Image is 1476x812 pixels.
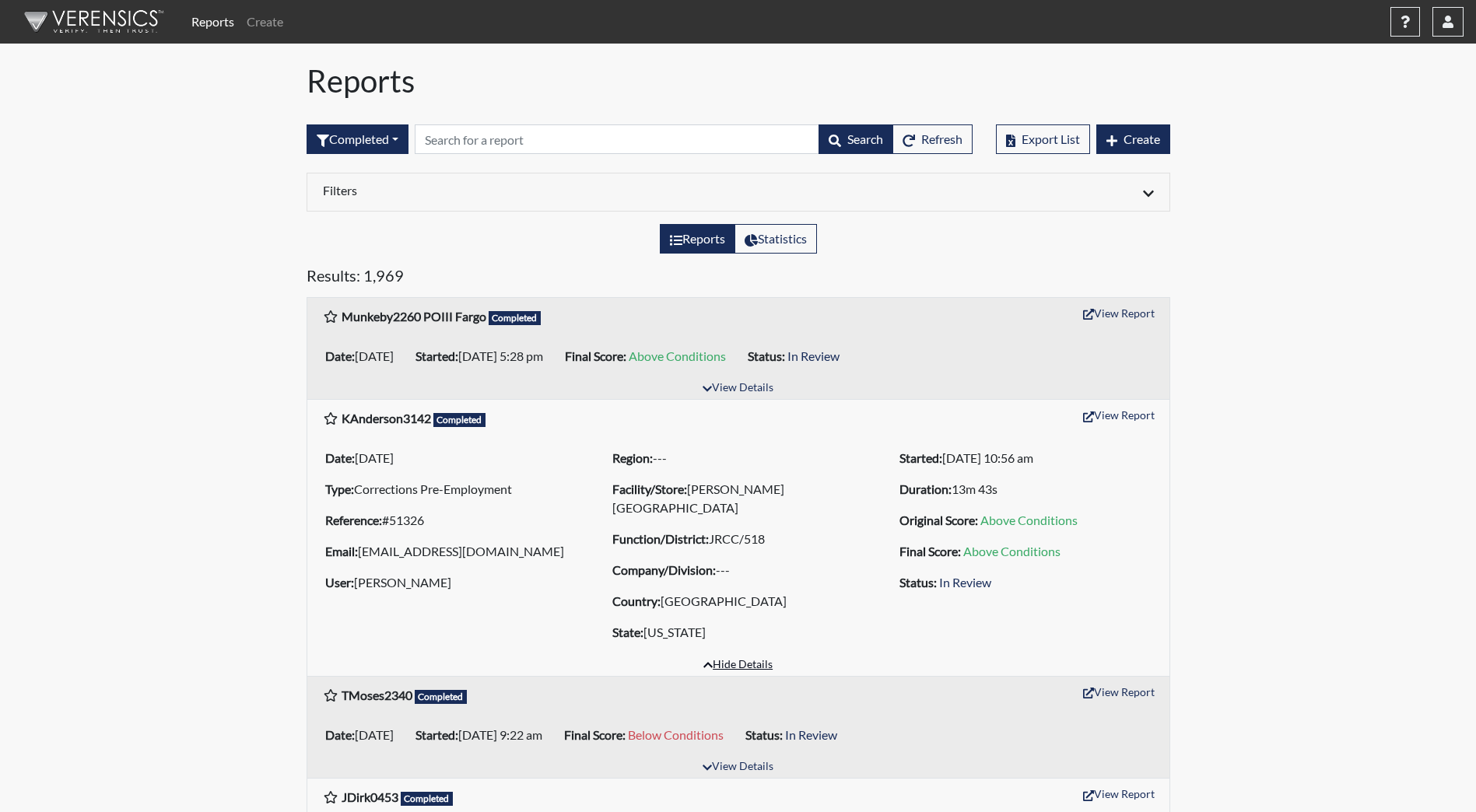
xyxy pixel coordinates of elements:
[1124,131,1160,146] span: Create
[606,620,870,645] li: [US_STATE]
[342,688,412,702] b: TMoses2340
[1022,131,1080,146] span: Export List
[401,792,454,806] span: Completed
[342,789,398,804] b: JDirk0453
[319,508,583,533] li: #51326
[325,513,382,527] b: Reference:
[325,348,355,363] b: Date:
[606,527,870,551] li: JRCC/518
[899,575,937,590] b: Status:
[1076,403,1162,427] button: View Report
[415,124,819,154] input: Search by Registration ID, Interview Number, or Investigation Name.
[819,124,893,154] button: Search
[307,124,408,154] button: Completed
[307,62,1170,100] h1: Reports
[342,309,486,324] b: Munkeby2260 POIII Fargo
[606,477,870,520] li: [PERSON_NAME][GEOGRAPHIC_DATA]
[745,727,783,742] b: Status:
[612,531,709,546] b: Function/District:
[899,544,961,558] b: Final Score:
[629,348,726,363] span: Above Conditions
[1076,680,1162,704] button: View Report
[319,446,583,471] li: [DATE]
[899,481,952,496] b: Duration:
[307,266,1170,291] h5: Results: 1,969
[696,655,780,676] button: Hide Details
[185,6,240,37] a: Reports
[612,625,643,639] b: State:
[319,344,409,369] li: [DATE]
[325,727,355,742] b: Date:
[1096,124,1170,154] button: Create
[564,727,626,742] b: Final Score:
[489,311,542,325] span: Completed
[319,477,583,502] li: Corrections Pre-Employment
[893,446,1157,471] li: [DATE] 10:56 am
[606,558,870,583] li: ---
[939,575,991,590] span: In Review
[433,413,486,427] span: Completed
[240,6,289,37] a: Create
[847,131,883,146] span: Search
[612,562,716,577] b: Company/Division:
[415,727,458,742] b: Started:
[893,477,1157,502] li: 13m 43s
[325,575,354,590] b: User:
[696,378,780,399] button: View Details
[980,513,1078,527] span: Above Conditions
[899,513,978,527] b: Original Score:
[325,544,358,558] b: Email:
[319,570,583,595] li: [PERSON_NAME]
[311,183,1166,201] div: Click to expand/collapse filters
[612,450,653,465] b: Region:
[409,723,558,747] li: [DATE] 9:22 am
[963,544,1061,558] span: Above Conditions
[660,224,735,254] label: View the list of reports
[748,348,785,363] b: Status:
[565,348,626,363] b: Final Score:
[628,727,724,742] span: Below Conditions
[415,690,468,704] span: Completed
[612,481,687,496] b: Facility/Store:
[409,344,559,369] li: [DATE] 5:28 pm
[415,348,458,363] b: Started:
[319,723,409,747] li: [DATE]
[1076,782,1162,806] button: View Report
[325,481,354,496] b: Type:
[612,593,661,608] b: Country:
[319,539,583,564] li: [EMAIL_ADDRESS][DOMAIN_NAME]
[325,450,355,465] b: Date:
[892,124,973,154] button: Refresh
[1076,301,1162,325] button: View Report
[921,131,962,146] span: Refresh
[787,348,840,363] span: In Review
[696,757,780,778] button: View Details
[307,124,408,154] div: Filter by interview status
[323,183,727,198] h6: Filters
[899,450,942,465] b: Started:
[785,727,837,742] span: In Review
[606,589,870,614] li: [GEOGRAPHIC_DATA]
[342,411,431,425] b: KAnderson3142
[996,124,1090,154] button: Export List
[606,446,870,471] li: ---
[734,224,817,254] label: View statistics about completed interviews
